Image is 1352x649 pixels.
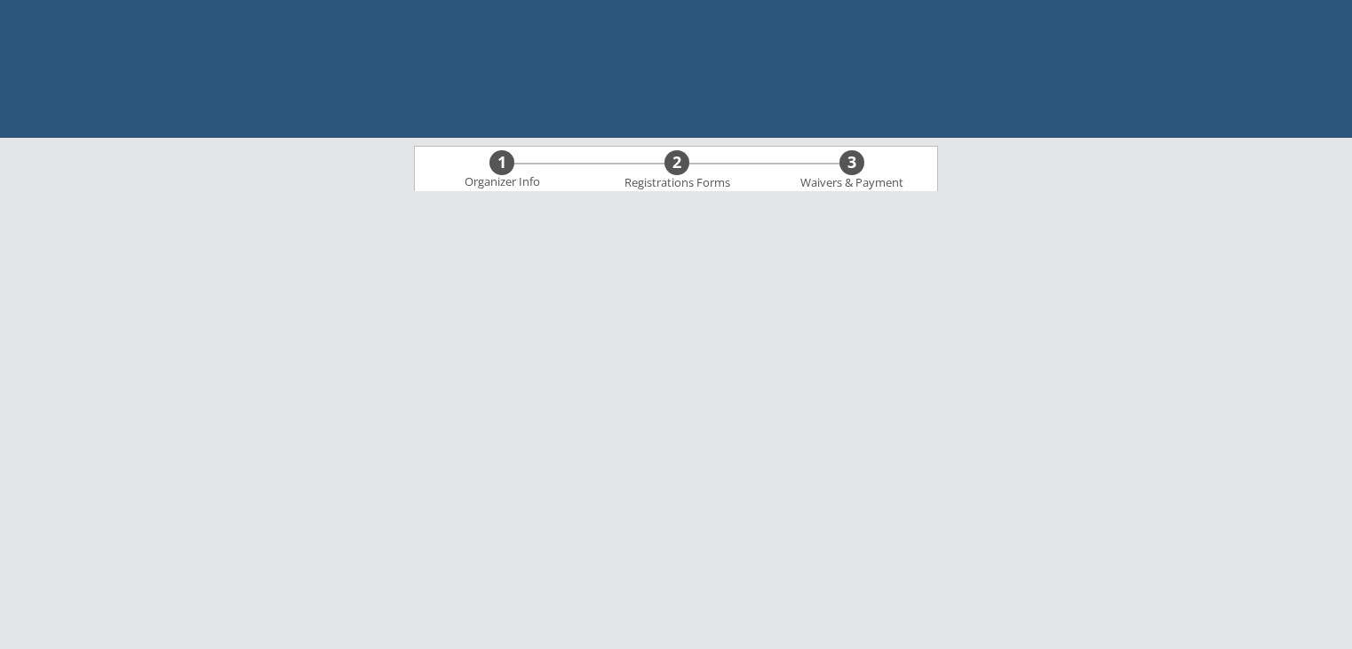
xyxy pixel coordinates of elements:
div: Waivers & Payment [791,176,913,190]
div: Registrations Forms [616,176,738,190]
div: 2 [664,153,689,172]
div: 3 [839,153,864,172]
div: Organizer Info [453,175,551,189]
div: 1 [489,153,514,172]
